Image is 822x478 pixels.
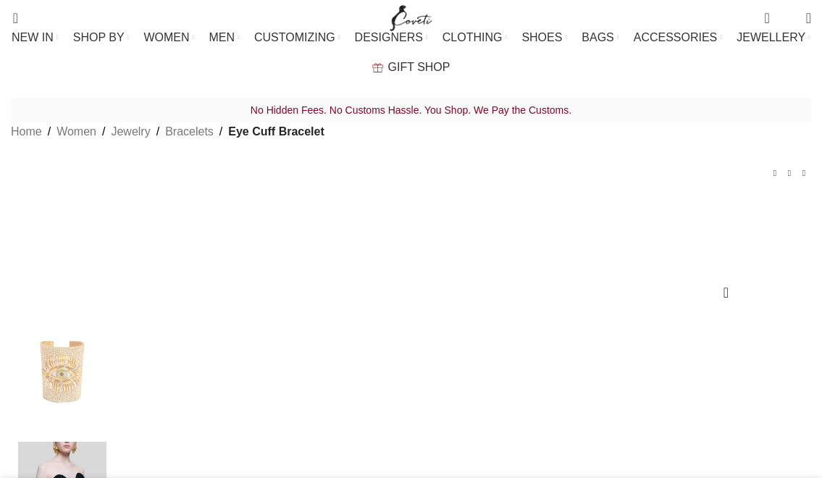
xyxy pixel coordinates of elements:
img: GiftBag [372,63,383,72]
a: WOMEN [143,23,194,52]
span: BAGS [582,30,613,44]
a: Home [11,122,42,141]
span: JEWELLERY [737,30,805,44]
a: SHOES [521,23,567,52]
a: SHOP BY [73,23,130,52]
a: CLOTHING [443,23,508,52]
span: GIFT SHOP [388,60,450,74]
a: NEW IN [12,23,59,52]
img: Eye Cuff Bracelet [18,309,106,435]
span: SHOES [521,30,562,44]
span: DESIGNERS [355,30,423,44]
a: DESIGNERS [355,23,428,52]
a: GIFT SHOP [372,53,450,82]
a: Search [4,4,18,33]
a: 0 [757,4,776,33]
span: CUSTOMIZING [254,30,335,44]
span: CLOTHING [443,30,503,44]
a: Women [56,122,96,141]
span: SHOP BY [73,30,125,44]
span: MEN [209,30,235,44]
span: WOMEN [143,30,189,44]
p: No Hidden Fees. No Customs Hassle. You Shop. We Pay the Customs. [11,101,811,119]
a: Site logo [387,11,435,23]
span: 0 [766,7,776,18]
a: Next product [797,167,811,181]
div: My Wishlist [781,4,795,33]
a: MEN [209,23,240,52]
a: Bracelets [165,122,214,141]
a: JEWELLERY [737,23,810,52]
a: Previous product [768,167,782,181]
a: Jewelry [111,122,150,141]
span: NEW IN [12,30,54,44]
span: 0 [784,14,794,25]
a: BAGS [582,23,618,52]
a: CUSTOMIZING [254,23,340,52]
div: Main navigation [4,23,818,82]
span: Eye Cuff Bracelet [228,122,324,141]
nav: Breadcrumb [11,122,324,141]
a: ACCESSORIES [634,23,723,52]
span: ACCESSORIES [634,30,718,44]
